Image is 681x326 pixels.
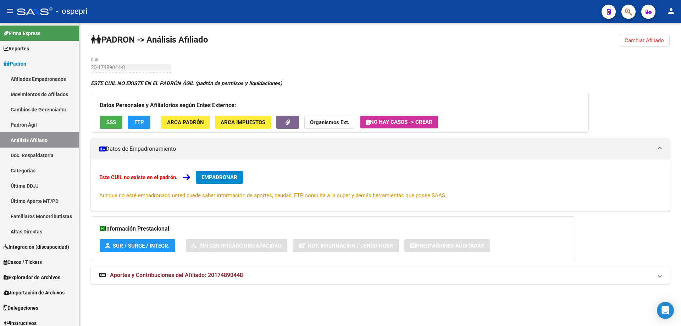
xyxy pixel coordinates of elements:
button: SSS [100,116,122,129]
button: Organismos Ext. [304,116,355,129]
span: Cambiar Afiliado [625,37,664,44]
span: Prestaciones Auditadas [416,243,484,249]
span: Padrón [4,60,26,68]
span: ARCA Padrón [167,119,204,126]
mat-expansion-panel-header: Aportes y Contribuciones del Afiliado: 20174890448 [91,267,670,284]
button: ARCA Padrón [161,116,210,129]
strong: Este CUIL no existe en el padrón. [99,174,177,181]
span: SSS [106,119,116,126]
span: Aportes y Contribuciones del Afiliado: 20174890448 [110,272,243,278]
button: EMPADRONAR [196,171,243,184]
span: SUR / SURGE / INTEGR. [113,243,170,249]
span: FTP [134,119,144,126]
mat-icon: menu [6,7,14,15]
button: ARCA Impuestos [215,116,271,129]
span: Importación de Archivos [4,289,65,297]
div: Datos de Empadronamiento [91,160,670,211]
button: Sin Certificado Discapacidad [186,239,287,252]
mat-expansion-panel-header: Datos de Empadronamiento [91,138,670,160]
h3: Datos Personales y Afiliatorios según Entes Externos: [100,100,580,110]
div: Open Intercom Messenger [657,302,674,319]
button: Not. Internacion / Censo Hosp. [293,239,399,252]
strong: ESTE CUIL NO EXISTE EN EL PADRÓN ÁGIL (padrón de permisos y liquidaciones) [91,80,282,87]
span: Not. Internacion / Censo Hosp. [308,243,393,249]
strong: Organismos Ext. [310,119,349,126]
span: - ospepri [56,4,87,19]
span: Reportes [4,45,29,53]
span: EMPADRONAR [201,174,237,181]
span: Integración (discapacidad) [4,243,69,251]
h3: Información Prestacional: [100,224,566,234]
span: Sin Certificado Discapacidad [200,243,282,249]
button: FTP [128,116,150,129]
span: ARCA Impuestos [221,119,265,126]
button: No hay casos -> Crear [360,116,438,128]
span: Aunque no esté empadronado usted puede saber información de aportes, deudas, FTP, consulta a la s... [99,192,447,199]
button: SUR / SURGE / INTEGR. [100,239,175,252]
button: Cambiar Afiliado [619,34,670,47]
span: Delegaciones [4,304,38,312]
span: Explorador de Archivos [4,273,60,281]
strong: PADRON -> Análisis Afiliado [91,35,208,45]
span: Firma Express [4,29,40,37]
button: Prestaciones Auditadas [404,239,490,252]
mat-icon: person [667,7,675,15]
span: Casos / Tickets [4,258,42,266]
span: No hay casos -> Crear [366,119,432,125]
mat-panel-title: Datos de Empadronamiento [99,145,653,153]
